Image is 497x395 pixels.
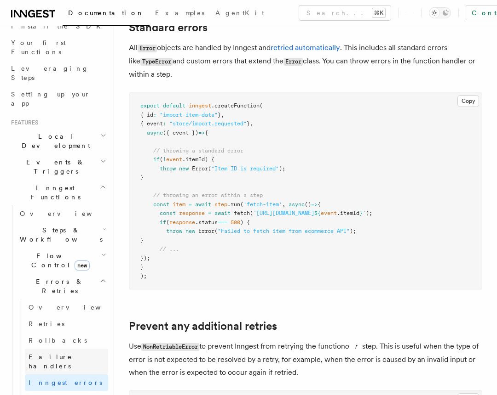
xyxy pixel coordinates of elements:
[25,316,108,332] a: Retries
[140,255,150,261] span: });
[29,337,87,344] span: Rollbacks
[247,120,250,127] span: }
[16,226,103,244] span: Steps & Workflows
[182,156,214,163] span: .itemId) {
[166,156,182,163] span: event
[150,3,210,25] a: Examples
[208,165,211,172] span: (
[337,210,359,216] span: .itemId
[63,3,150,26] a: Documentation
[218,228,350,234] span: "Failed to fetch item from ecommerce API"
[7,158,100,176] span: Events & Triggers
[140,237,144,243] span: }
[366,210,372,216] span: );
[140,273,147,279] span: );
[129,340,482,379] p: Use to prevent Inngest from retrying the function step. This is useful when the type of error is ...
[141,343,199,351] code: NonRetriableError
[16,222,108,248] button: Steps & Workflows
[138,45,157,52] code: Error
[29,379,102,386] span: Inngest errors
[179,165,189,172] span: new
[318,201,321,208] span: {
[140,174,144,181] span: }
[16,277,100,295] span: Errors & Retries
[189,201,192,208] span: =
[153,147,243,154] span: // throwing a standard error
[289,201,305,208] span: async
[7,34,108,60] a: Your first Functions
[166,228,182,234] span: throw
[29,304,123,311] span: Overview
[189,102,211,109] span: inngest
[153,192,263,198] span: // throwing an error within a step
[283,58,303,66] code: Error
[282,201,285,208] span: ,
[11,90,90,107] span: Setting up your app
[429,7,451,18] button: Toggle dark mode
[243,201,282,208] span: 'fetch-item'
[198,228,214,234] span: Error
[299,6,391,20] button: Search...⌘K
[163,102,185,109] span: default
[11,39,66,56] span: Your first Functions
[7,183,99,202] span: Inngest Functions
[240,201,243,208] span: (
[7,18,108,34] a: Install the SDK
[7,60,108,86] a: Leveraging Steps
[215,9,264,17] span: AgentKit
[321,210,337,216] span: event
[140,102,160,109] span: export
[160,219,166,226] span: if
[195,201,211,208] span: await
[253,210,314,216] span: `[URL][DOMAIN_NAME]
[214,201,227,208] span: step
[218,112,221,118] span: }
[29,353,72,370] span: Failure handlers
[25,349,108,374] a: Failure handlers
[75,260,90,271] span: new
[169,219,195,226] span: response
[7,180,108,205] button: Inngest Functions
[153,112,156,118] span: :
[214,210,231,216] span: await
[271,43,340,52] a: retried automatically
[211,102,260,109] span: .createFunction
[160,246,179,252] span: // ...
[372,8,385,17] kbd: ⌘K
[195,219,218,226] span: .status
[163,130,198,136] span: ({ event })
[16,248,108,273] button: Flow Controlnew
[163,120,166,127] span: :
[7,154,108,180] button: Events & Triggers
[7,132,100,150] span: Local Development
[140,58,173,66] code: TypeError
[7,128,108,154] button: Local Development
[160,165,176,172] span: throw
[345,342,362,350] em: or
[25,374,108,391] a: Inngest errors
[218,219,227,226] span: ===
[173,201,185,208] span: item
[240,219,250,226] span: ) {
[185,228,195,234] span: new
[7,119,38,126] span: Features
[160,156,163,163] span: (
[140,120,163,127] span: { event
[16,273,108,299] button: Errors & Retries
[305,201,311,208] span: ()
[234,210,250,216] span: fetch
[129,41,482,81] p: All objects are handled by Inngest and . This includes all standard errors like and custom errors...
[147,130,163,136] span: async
[457,95,479,107] button: Copy
[166,219,169,226] span: (
[350,228,356,234] span: );
[140,112,153,118] span: { id
[311,201,318,208] span: =>
[20,210,115,217] span: Overview
[208,210,211,216] span: =
[359,210,363,216] span: }
[153,156,160,163] span: if
[160,210,176,216] span: const
[179,210,205,216] span: response
[129,21,208,34] a: Standard errors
